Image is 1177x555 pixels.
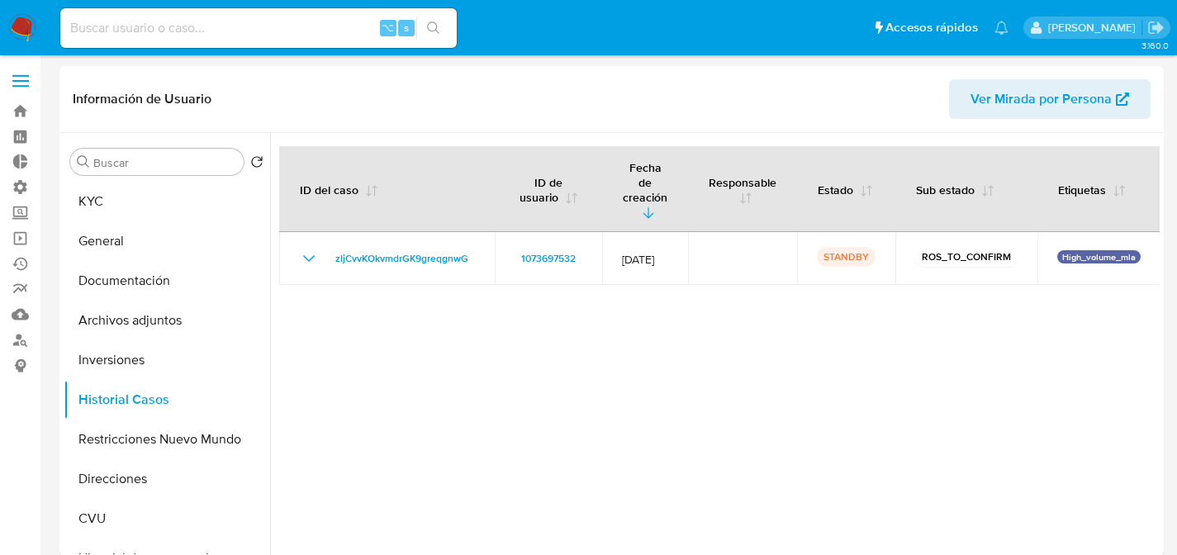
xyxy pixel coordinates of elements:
a: Salir [1147,19,1165,36]
button: Ver Mirada por Persona [949,79,1151,119]
button: Historial Casos [64,380,270,420]
button: Archivos adjuntos [64,301,270,340]
button: Restricciones Nuevo Mundo [64,420,270,459]
input: Buscar usuario o caso... [60,17,457,39]
a: Notificaciones [994,21,1009,35]
span: Ver Mirada por Persona [971,79,1112,119]
h1: Información de Usuario [73,91,211,107]
button: General [64,221,270,261]
button: KYC [64,182,270,221]
span: Accesos rápidos [885,19,978,36]
button: Inversiones [64,340,270,380]
button: Documentación [64,261,270,301]
p: facundo.marin@mercadolibre.com [1048,20,1141,36]
button: Direcciones [64,459,270,499]
button: search-icon [416,17,450,40]
span: s [404,20,409,36]
input: Buscar [93,155,237,170]
button: CVU [64,499,270,538]
span: ⌥ [382,20,394,36]
button: Volver al orden por defecto [250,155,263,173]
button: Buscar [77,155,90,168]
